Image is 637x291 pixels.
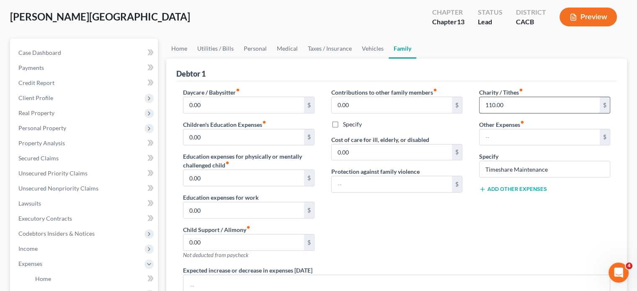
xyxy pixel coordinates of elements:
[480,129,600,145] input: --
[176,69,206,79] div: Debtor 1
[262,120,266,124] i: fiber_manual_record
[18,200,41,207] span: Lawsuits
[35,275,51,282] span: Home
[332,176,452,192] input: --
[304,97,314,113] div: $
[480,161,610,177] input: Specify...
[272,39,303,59] a: Medical
[457,18,464,26] span: 13
[600,129,610,145] div: $
[18,79,54,86] span: Credit Report
[516,17,546,27] div: CACB
[479,120,524,129] label: Other Expenses
[18,170,88,177] span: Unsecured Priority Claims
[18,230,95,237] span: Codebtors Insiders & Notices
[236,88,240,92] i: fiber_manual_record
[304,234,314,250] div: $
[18,260,42,267] span: Expenses
[18,245,38,252] span: Income
[18,124,66,131] span: Personal Property
[246,225,250,229] i: fiber_manual_record
[332,97,452,113] input: --
[10,10,190,23] span: [PERSON_NAME][GEOGRAPHIC_DATA]
[18,94,53,101] span: Client Profile
[480,97,600,113] input: --
[239,39,272,59] a: Personal
[183,193,259,202] label: Education expenses for work
[600,97,610,113] div: $
[28,271,158,286] a: Home
[183,252,248,258] span: Not deducted from paycheck
[452,97,462,113] div: $
[183,120,266,129] label: Children's Education Expenses
[183,202,304,218] input: --
[357,39,389,59] a: Vehicles
[560,8,617,26] button: Preview
[18,155,59,162] span: Secured Claims
[192,39,239,59] a: Utilities / Bills
[432,8,464,17] div: Chapter
[519,88,523,92] i: fiber_manual_record
[331,135,429,144] label: Cost of care for ill, elderly, or disabled
[183,88,240,97] label: Daycare / Babysitter
[12,166,158,181] a: Unsecured Priority Claims
[18,109,54,116] span: Real Property
[452,144,462,160] div: $
[520,120,524,124] i: fiber_manual_record
[389,39,416,59] a: Family
[12,211,158,226] a: Executory Contracts
[304,202,314,218] div: $
[609,263,629,283] iframe: Intercom live chat
[183,152,314,170] label: Education expenses for physically or mentally challenged child
[304,129,314,145] div: $
[433,88,437,92] i: fiber_manual_record
[12,196,158,211] a: Lawsuits
[478,8,503,17] div: Status
[183,266,312,275] label: Expected increase or decrease in expenses [DATE]
[331,88,437,97] label: Contributions to other family members
[183,234,304,250] input: --
[166,39,192,59] a: Home
[479,186,547,193] button: Add Other Expenses
[343,120,362,129] label: Specify
[452,176,462,192] div: $
[18,185,98,192] span: Unsecured Nonpriority Claims
[478,17,503,27] div: Lead
[626,263,632,269] span: 4
[18,139,65,147] span: Property Analysis
[479,88,523,97] label: Charity / Tithes
[18,64,44,71] span: Payments
[12,60,158,75] a: Payments
[516,8,546,17] div: District
[18,49,61,56] span: Case Dashboard
[183,225,250,234] label: Child Support / Alimony
[183,129,304,145] input: --
[304,170,314,186] div: $
[12,75,158,90] a: Credit Report
[183,170,304,186] input: --
[12,45,158,60] a: Case Dashboard
[12,151,158,166] a: Secured Claims
[12,136,158,151] a: Property Analysis
[331,167,420,176] label: Protection against family violence
[303,39,357,59] a: Taxes / Insurance
[332,144,452,160] input: --
[12,181,158,196] a: Unsecured Nonpriority Claims
[18,215,72,222] span: Executory Contracts
[225,161,230,165] i: fiber_manual_record
[479,152,498,161] label: Specify
[183,97,304,113] input: --
[432,17,464,27] div: Chapter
